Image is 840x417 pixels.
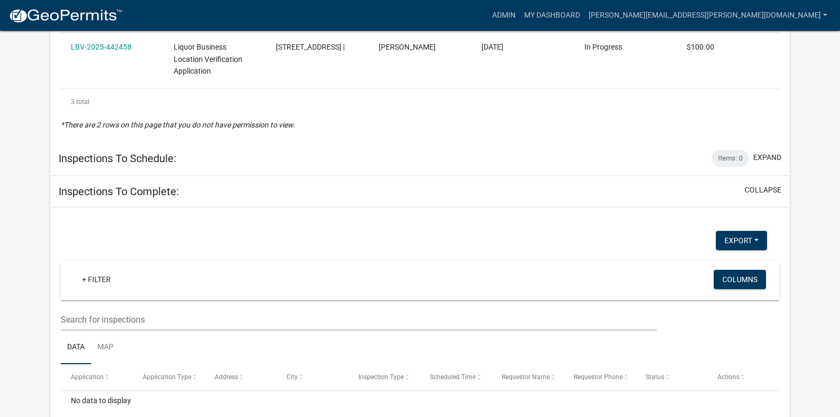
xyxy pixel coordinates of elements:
[635,364,707,390] datatable-header-cell: Status
[71,373,104,381] span: Application
[276,364,348,390] datatable-header-cell: City
[61,121,295,129] i: *There are 2 rows on this page that you do not have permission to view.
[71,43,132,51] a: LBV-2025-442458
[61,331,91,365] a: Data
[502,373,550,381] span: Requestor Name
[420,364,492,390] datatable-header-cell: Scheduled Time
[61,89,779,115] div: 3 total
[584,5,831,26] a: [PERSON_NAME][EMAIL_ADDRESS][PERSON_NAME][DOMAIN_NAME]
[143,373,191,381] span: Application Type
[707,364,779,390] datatable-header-cell: Actions
[74,270,119,289] a: + Filter
[91,331,120,365] a: Map
[482,43,503,51] span: 06/27/2025
[492,364,564,390] datatable-header-cell: Requestor Name
[646,373,664,381] span: Status
[205,364,276,390] datatable-header-cell: Address
[716,231,767,250] button: Export
[574,373,623,381] span: Requestor Phone
[430,373,476,381] span: Scheduled Time
[61,364,133,390] datatable-header-cell: Application
[133,364,205,390] datatable-header-cell: Application Type
[753,152,781,163] button: expand
[488,5,520,26] a: Admin
[276,43,345,51] span: 7983 E 400 N, Kokomo, IN 46901 |
[348,364,420,390] datatable-header-cell: Inspection Type
[714,270,766,289] button: Columns
[174,43,242,76] span: Liquor Business Location Verification Application
[59,152,176,165] h5: Inspections To Schedule:
[564,364,635,390] datatable-header-cell: Requestor Phone
[358,373,404,381] span: Inspection Type
[717,373,739,381] span: Actions
[745,185,781,196] button: collapse
[584,43,622,51] span: In Progress
[379,43,436,51] span: Shylee Bryanne Harreld-Swan
[712,150,749,167] div: Items: 0
[215,373,238,381] span: Address
[61,309,657,331] input: Search for inspections
[687,43,714,51] span: $100.00
[59,185,179,198] h5: Inspections To Complete:
[520,5,584,26] a: My Dashboard
[287,373,298,381] span: City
